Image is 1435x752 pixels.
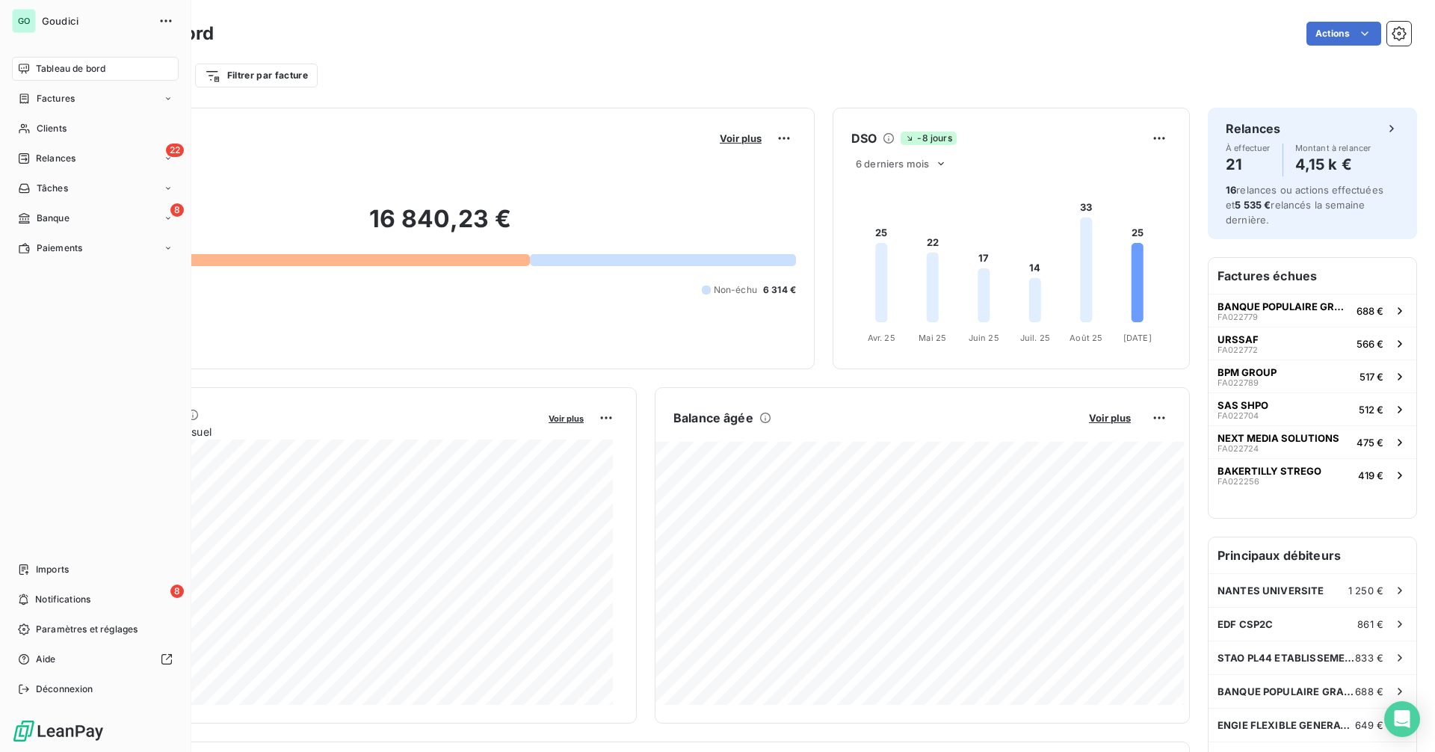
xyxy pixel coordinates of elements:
span: 475 € [1357,437,1383,449]
span: À effectuer [1226,144,1271,152]
span: BANQUE POPULAIRE GRAND OUEST [1218,301,1351,312]
span: Clients [37,122,67,135]
span: STAO PL44 ETABLISSEMENT CTA [1218,652,1355,664]
span: FA022779 [1218,312,1258,321]
span: BAKERTILLY STREGO [1218,465,1321,477]
span: ENGIE FLEXIBLE GENERATION FRANCE [1218,719,1355,731]
span: Relances [36,152,75,165]
h4: 4,15 k € [1295,152,1371,176]
h6: Factures échues [1209,258,1416,294]
tspan: Juin 25 [969,333,999,343]
span: NANTES UNIVERSITE [1218,585,1324,597]
button: Voir plus [1084,411,1135,425]
span: Factures [37,92,75,105]
button: Actions [1306,22,1381,46]
span: 6 derniers mois [856,158,929,170]
span: Banque [37,212,70,225]
span: NEXT MEDIA SOLUTIONS [1218,432,1339,444]
span: Tableau de bord [36,62,105,75]
span: SAS SHPO [1218,399,1268,411]
h6: Balance âgée [673,409,753,427]
span: FA022789 [1218,378,1259,387]
span: 8 [170,203,184,217]
span: Aide [36,653,56,666]
tspan: Mai 25 [919,333,946,343]
button: Filtrer par facture [195,64,318,87]
span: Chiffre d'affaires mensuel [84,424,538,440]
tspan: [DATE] [1123,333,1152,343]
span: URSSAF [1218,333,1259,345]
button: URSSAFFA022772566 € [1209,327,1416,360]
span: 688 € [1355,685,1383,697]
span: Voir plus [720,132,762,144]
span: -8 jours [901,132,956,145]
div: Open Intercom Messenger [1384,701,1420,737]
span: FA022772 [1218,345,1258,354]
span: 688 € [1357,305,1383,317]
span: 833 € [1355,652,1383,664]
span: 6 314 € [763,283,796,297]
span: 8 [170,585,184,598]
tspan: Août 25 [1070,333,1102,343]
span: Goudici [42,15,149,27]
h6: Principaux débiteurs [1209,537,1416,573]
span: 5 535 € [1235,199,1271,211]
span: EDF CSP2C [1218,618,1273,630]
span: 861 € [1357,618,1383,630]
span: FA022256 [1218,477,1259,486]
span: 566 € [1357,338,1383,350]
button: SAS SHPOFA022704512 € [1209,392,1416,425]
button: BANQUE POPULAIRE GRAND OUESTFA022779688 € [1209,294,1416,327]
h2: 16 840,23 € [84,204,796,249]
button: Voir plus [715,132,766,145]
span: 22 [166,144,184,157]
span: FA022704 [1218,411,1259,420]
span: BPM GROUP [1218,366,1277,378]
span: 419 € [1358,469,1383,481]
span: Déconnexion [36,682,93,696]
tspan: Juil. 25 [1020,333,1050,343]
button: Voir plus [544,411,588,425]
span: Paramètres et réglages [36,623,138,636]
span: 512 € [1359,404,1383,416]
span: Tâches [37,182,68,195]
h6: Relances [1226,120,1280,138]
span: BANQUE POPULAIRE GRAND OUEST [1218,685,1355,697]
span: 1 250 € [1348,585,1383,597]
span: 649 € [1355,719,1383,731]
button: BPM GROUPFA022789517 € [1209,360,1416,392]
a: Aide [12,647,179,671]
img: Logo LeanPay [12,719,105,743]
span: relances ou actions effectuées et relancés la semaine dernière. [1226,184,1383,226]
span: Paiements [37,241,82,255]
button: NEXT MEDIA SOLUTIONSFA022724475 € [1209,425,1416,458]
div: GO [12,9,36,33]
span: Notifications [35,593,90,606]
h6: DSO [851,129,877,147]
span: 517 € [1360,371,1383,383]
button: BAKERTILLY STREGOFA022256419 € [1209,458,1416,491]
span: 16 [1226,184,1236,196]
span: FA022724 [1218,444,1259,453]
span: Imports [36,563,69,576]
span: Voir plus [549,413,584,424]
span: Voir plus [1089,412,1131,424]
span: Montant à relancer [1295,144,1371,152]
span: Non-échu [714,283,757,297]
tspan: Avr. 25 [868,333,895,343]
h4: 21 [1226,152,1271,176]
